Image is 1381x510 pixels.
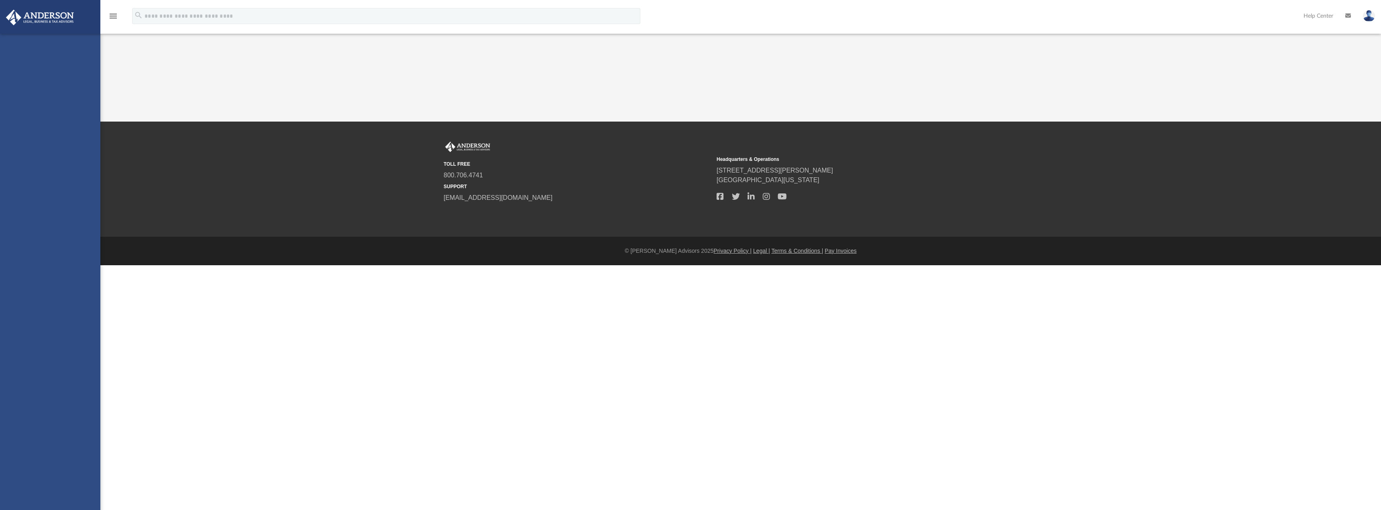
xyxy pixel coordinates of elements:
small: SUPPORT [444,183,711,190]
a: Privacy Policy | [714,248,752,254]
img: Anderson Advisors Platinum Portal [444,142,492,152]
a: [EMAIL_ADDRESS][DOMAIN_NAME] [444,194,552,201]
a: menu [108,15,118,21]
a: Terms & Conditions | [772,248,823,254]
i: search [134,11,143,20]
a: Pay Invoices [825,248,856,254]
a: [STREET_ADDRESS][PERSON_NAME] [717,167,833,174]
a: [GEOGRAPHIC_DATA][US_STATE] [717,177,819,183]
div: © [PERSON_NAME] Advisors 2025 [100,247,1381,255]
small: TOLL FREE [444,161,711,168]
a: Legal | [753,248,770,254]
img: User Pic [1363,10,1375,22]
small: Headquarters & Operations [717,156,984,163]
img: Anderson Advisors Platinum Portal [4,10,76,25]
a: 800.706.4741 [444,172,483,179]
i: menu [108,11,118,21]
